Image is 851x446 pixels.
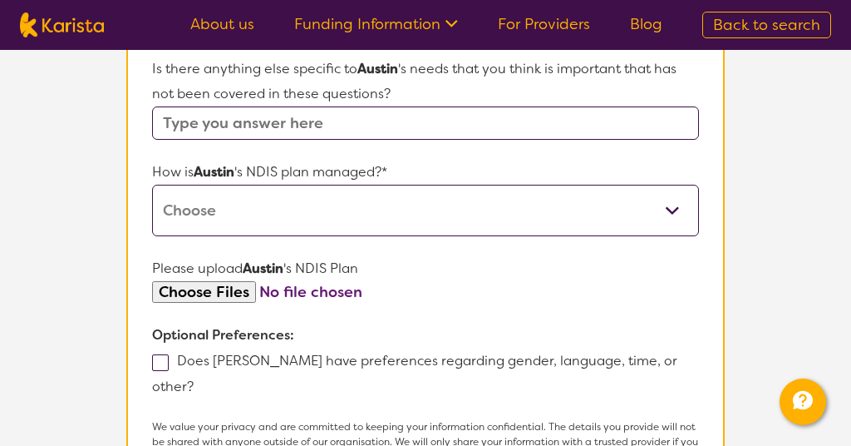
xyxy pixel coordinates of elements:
span: Back to search [713,15,820,35]
label: Does [PERSON_NAME] have preferences regarding gender, language, time, or other? [152,352,677,395]
img: Karista logo [20,12,104,37]
b: Optional Preferences: [152,326,294,344]
a: Blog [630,14,662,34]
button: Channel Menu [780,379,826,425]
a: About us [190,14,254,34]
a: Funding Information [294,14,458,34]
strong: Austin [243,260,283,277]
input: Type you answer here [152,107,699,140]
strong: Austin [357,60,398,77]
a: Back to search [702,12,831,38]
p: Please upload 's NDIS Plan [152,256,699,281]
strong: Austin [194,163,234,181]
a: For Providers [498,14,590,34]
p: How is 's NDIS plan managed?* [152,160,699,185]
p: Is there anything else specific to 's needs that you think is important that has not been covered... [152,57,699,107]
